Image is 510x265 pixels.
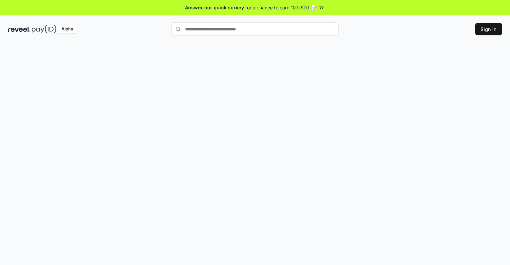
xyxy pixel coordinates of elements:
[32,25,56,33] img: pay_id
[185,4,244,11] span: Answer our quick survey
[58,25,77,33] div: Alpha
[475,23,502,35] button: Sign In
[8,25,30,33] img: reveel_dark
[245,4,317,11] span: for a chance to earn 10 USDT 📝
